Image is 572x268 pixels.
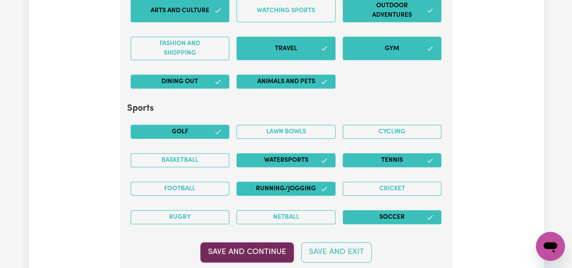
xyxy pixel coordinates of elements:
button: Animals and pets [236,75,336,89]
button: Travel [236,37,336,60]
button: Netball [236,210,336,224]
button: Gym [343,37,442,60]
button: Tennis [343,153,442,167]
button: Save and Exit [301,242,372,262]
button: Watersports [236,153,336,167]
button: Football [131,182,230,196]
button: Rugby [131,210,230,224]
button: Lawn bowls [236,125,336,139]
button: Dining out [131,75,230,89]
button: Soccer [343,210,442,224]
button: Golf [131,125,230,139]
button: Fashion and shopping [131,37,230,60]
h2: Sports [127,103,445,114]
button: Cricket [343,182,442,196]
button: Running/Jogging [236,182,336,196]
iframe: Button to launch messaging window [536,232,565,261]
button: Cycling [343,125,442,139]
button: Basketball [131,153,230,167]
button: Save and Continue [200,242,294,262]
